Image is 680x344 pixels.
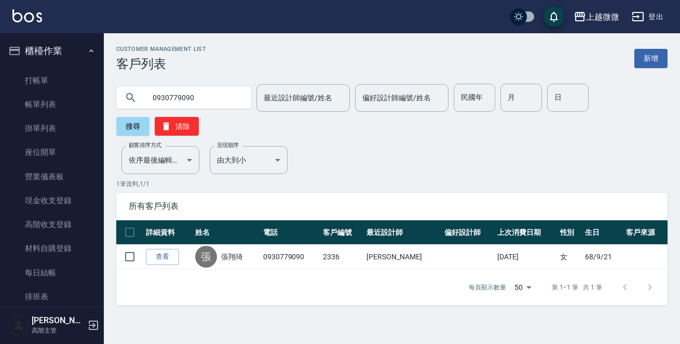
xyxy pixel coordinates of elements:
a: 張翔琦 [221,252,243,262]
td: 68/9/21 [582,245,623,269]
td: 2336 [320,245,364,269]
th: 上次消費日期 [495,220,557,245]
button: 上越微微 [569,6,623,28]
th: 電話 [261,220,320,245]
td: [DATE] [495,245,557,269]
button: 搜尋 [116,117,149,136]
span: 所有客戶列表 [129,201,655,211]
p: 第 1–1 筆 共 1 筆 [552,283,602,292]
td: 女 [557,245,583,269]
th: 客戶編號 [320,220,364,245]
button: save [543,6,564,27]
a: 查看 [146,249,179,265]
label: 呈現順序 [217,141,239,149]
img: Logo [12,9,42,22]
a: 座位開單 [4,140,100,164]
h2: Customer Management List [116,46,206,52]
td: [PERSON_NAME] [364,245,441,269]
a: 帳單列表 [4,92,100,116]
th: 詳細資料 [143,220,193,245]
button: 櫃檯作業 [4,37,100,64]
th: 性別 [557,220,583,245]
a: 高階收支登錄 [4,213,100,236]
button: 登出 [628,7,668,27]
a: 新增 [634,49,668,68]
a: 打帳單 [4,69,100,92]
th: 姓名 [193,220,261,245]
div: 由大到小 [210,146,288,174]
div: 50 [510,273,535,301]
a: 材料自購登錄 [4,236,100,260]
th: 生日 [582,220,623,245]
a: 現金收支登錄 [4,189,100,213]
th: 偏好設計師 [442,220,495,245]
h3: 客戶列表 [116,57,206,71]
th: 最近設計師 [364,220,441,245]
h5: [PERSON_NAME] [32,315,85,326]
a: 掛單列表 [4,116,100,140]
input: 搜尋關鍵字 [145,84,243,112]
p: 1 筆資料, 1 / 1 [116,179,668,189]
button: 清除 [155,117,199,136]
p: 高階主管 [32,326,85,335]
a: 營業儀表板 [4,165,100,189]
img: Person [8,315,29,336]
div: 張 [195,246,217,268]
p: 每頁顯示數量 [469,283,506,292]
a: 每日結帳 [4,261,100,285]
div: 依序最後編輯時間 [121,146,199,174]
th: 客戶來源 [623,220,668,245]
div: 上越微微 [586,10,619,23]
a: 排班表 [4,285,100,309]
td: 0930779090 [261,245,320,269]
label: 顧客排序方式 [129,141,161,149]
